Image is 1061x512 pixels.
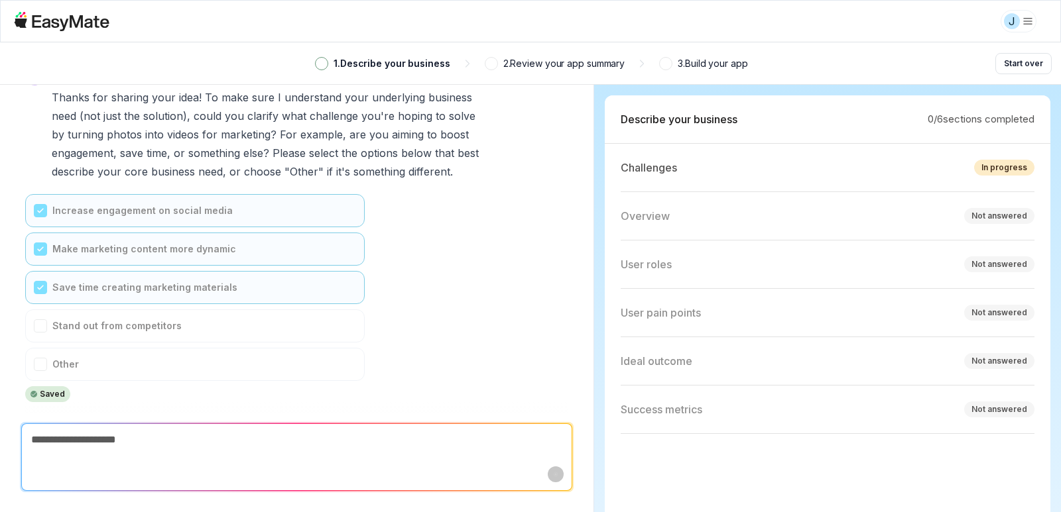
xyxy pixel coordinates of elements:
[435,144,454,162] span: that
[280,125,297,144] span: For
[971,258,1027,270] div: Not answered
[205,88,218,107] span: To
[143,107,190,125] span: solution),
[188,144,240,162] span: something
[80,107,100,125] span: (not
[440,125,469,144] span: boost
[221,125,277,144] span: marketing?
[621,111,737,127] p: Describe your business
[229,162,241,181] span: or
[372,88,425,107] span: underlying
[68,125,103,144] span: turning
[167,125,199,144] span: videos
[310,107,358,125] span: challenge
[621,401,702,417] p: Success metrics
[327,162,333,181] span: if
[428,88,472,107] span: business
[247,107,279,125] span: clarify
[152,88,176,107] span: your
[928,112,1034,127] p: 0 / 6 sections completed
[52,125,64,144] span: by
[621,305,701,321] p: User pain points
[392,125,424,144] span: aiming
[93,88,108,107] span: for
[284,162,324,181] span: "Other"
[981,162,1027,174] div: In progress
[103,107,121,125] span: just
[300,125,346,144] span: example,
[124,107,140,125] span: the
[202,125,218,144] span: for
[971,307,1027,319] div: Not answered
[503,56,625,71] p: 2 . Review your app summary
[1004,13,1020,29] div: J
[179,88,202,107] span: idea!
[353,162,405,181] span: something
[621,208,670,224] p: Overview
[401,144,432,162] span: below
[221,88,249,107] span: make
[125,162,148,181] span: core
[436,107,446,125] span: to
[194,107,221,125] span: could
[361,107,395,125] span: you're
[52,88,90,107] span: Thanks
[147,144,170,162] span: time,
[408,162,453,181] span: different.
[971,210,1027,222] div: Not answered
[243,144,269,162] span: else?
[145,125,164,144] span: into
[345,88,369,107] span: your
[342,144,357,162] span: the
[334,56,450,71] p: 1 . Describe your business
[151,162,195,181] span: business
[621,160,677,176] p: Challenges
[244,162,281,181] span: choose
[120,144,143,162] span: save
[995,53,1052,74] button: Start over
[971,403,1027,415] div: Not answered
[107,125,142,144] span: photos
[273,144,306,162] span: Please
[349,125,366,144] span: are
[369,125,389,144] span: you
[621,256,672,272] p: User roles
[40,389,65,399] p: Saved
[449,107,475,125] span: solve
[278,88,281,107] span: I
[678,56,747,71] p: 3 . Build your app
[225,107,244,125] span: you
[252,88,275,107] span: sure
[52,162,94,181] span: describe
[336,162,350,181] span: it's
[282,107,306,125] span: what
[174,144,185,162] span: or
[458,144,479,162] span: best
[111,88,149,107] span: sharing
[97,162,121,181] span: your
[52,144,117,162] span: engagement,
[198,162,226,181] span: need,
[52,107,76,125] span: need
[361,144,398,162] span: options
[398,107,432,125] span: hoping
[621,353,692,369] p: Ideal outcome
[309,144,338,162] span: select
[971,355,1027,367] div: Not answered
[427,125,437,144] span: to
[284,88,342,107] span: understand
